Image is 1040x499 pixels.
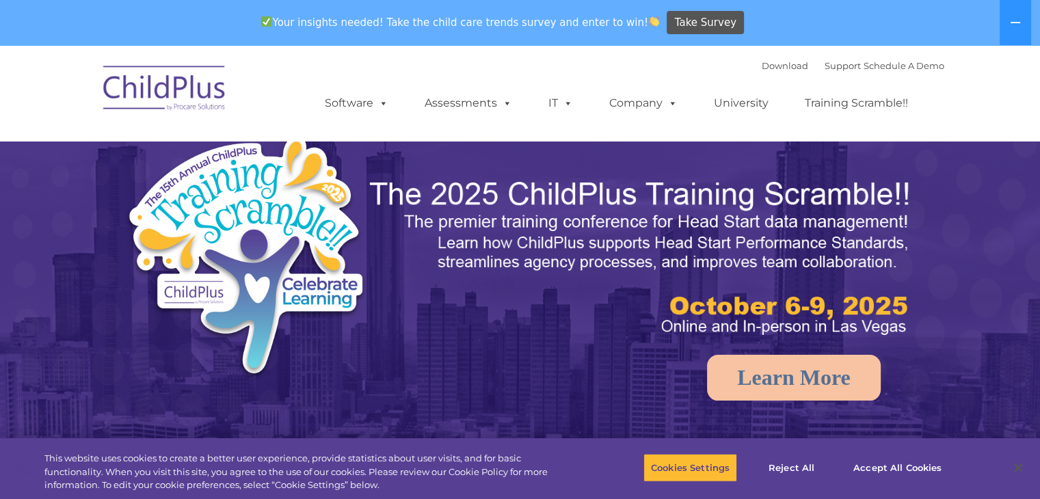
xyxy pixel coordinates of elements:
[762,60,944,71] font: |
[649,16,659,27] img: 👏
[825,60,861,71] a: Support
[190,90,232,100] span: Last name
[667,11,744,35] a: Take Survey
[864,60,944,71] a: Schedule A Demo
[1003,453,1033,483] button: Close
[791,90,922,117] a: Training Scramble!!
[762,60,808,71] a: Download
[707,355,881,401] a: Learn More
[596,90,691,117] a: Company
[190,146,248,157] span: Phone number
[749,453,834,482] button: Reject All
[256,9,665,36] span: Your insights needed! Take the child care trends survey and enter to win!
[411,90,526,117] a: Assessments
[675,11,736,35] span: Take Survey
[261,16,271,27] img: ✅
[643,453,737,482] button: Cookies Settings
[700,90,782,117] a: University
[44,452,572,492] div: This website uses cookies to create a better user experience, provide statistics about user visit...
[846,453,949,482] button: Accept All Cookies
[535,90,587,117] a: IT
[96,56,233,124] img: ChildPlus by Procare Solutions
[311,90,402,117] a: Software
